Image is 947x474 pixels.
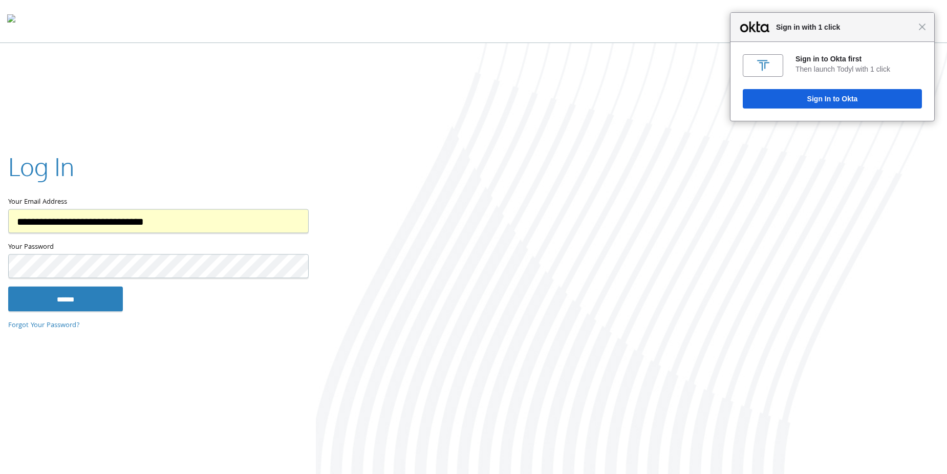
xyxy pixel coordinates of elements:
h2: Log In [8,149,74,184]
span: Close [918,23,926,31]
a: Forgot Your Password? [8,320,80,331]
label: Your Password [8,242,308,254]
img: fs01x314hryW67TKT0h8 [755,57,771,74]
div: Then launch Todyl with 1 click [795,64,922,74]
div: Sign in to Okta first [795,54,922,63]
img: todyl-logo-dark.svg [7,11,15,31]
span: Sign in with 1 click [771,21,918,33]
button: Sign In to Okta [743,89,922,109]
